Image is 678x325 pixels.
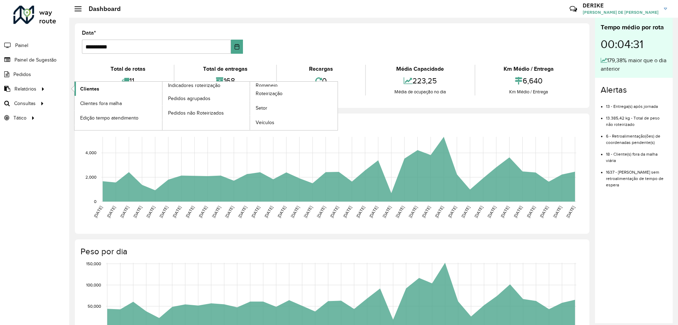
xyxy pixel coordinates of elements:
[82,5,121,13] h2: Dashboard
[159,205,169,219] text: [DATE]
[176,73,274,88] div: 168
[303,205,313,219] text: [DATE]
[84,65,172,73] div: Total de rotas
[237,205,248,219] text: [DATE]
[421,205,431,219] text: [DATE]
[162,106,250,120] a: Pedidos não Roteirizados
[408,205,418,219] text: [DATE]
[13,71,31,78] span: Pedidos
[168,109,224,117] span: Pedidos não Roteirizados
[86,261,101,266] text: 150,000
[14,85,36,93] span: Relatórios
[279,73,363,88] div: 0
[176,65,274,73] div: Total de entregas
[606,164,667,188] li: 1637 - [PERSON_NAME] sem retroalimentação de tempo de espera
[86,283,101,287] text: 100,000
[256,90,282,97] span: Roteirização
[256,104,267,112] span: Setor
[231,40,243,54] button: Choose Date
[106,205,116,219] text: [DATE]
[263,205,274,219] text: [DATE]
[290,205,300,219] text: [DATE]
[382,205,392,219] text: [DATE]
[119,205,129,219] text: [DATE]
[80,100,122,107] span: Clientes fora malha
[80,114,138,122] span: Edição tempo atendimento
[14,100,36,107] span: Consultas
[75,82,162,96] a: Clientes
[539,205,549,219] text: [DATE]
[487,205,497,219] text: [DATE]
[601,32,667,56] div: 00:04:31
[162,82,338,130] a: Romaneio
[316,205,326,219] text: [DATE]
[447,205,457,219] text: [DATE]
[94,199,96,204] text: 0
[224,205,234,219] text: [DATE]
[583,9,659,16] span: [PERSON_NAME] DE [PERSON_NAME]
[84,73,172,88] div: 11
[250,205,261,219] text: [DATE]
[368,73,472,88] div: 223,25
[75,82,250,130] a: Indicadores roteirização
[601,23,667,32] div: Tempo médio por rota
[81,246,582,257] h4: Peso por dia
[162,91,250,105] a: Pedidos agrupados
[566,1,581,17] a: Contato Rápido
[145,205,156,219] text: [DATE]
[474,205,484,219] text: [DATE]
[279,65,363,73] div: Recargas
[355,205,365,219] text: [DATE]
[198,205,208,219] text: [DATE]
[513,205,523,219] text: [DATE]
[82,29,96,37] label: Data
[368,205,379,219] text: [DATE]
[606,146,667,164] li: 18 - Cliente(s) fora da malha viária
[500,205,510,219] text: [DATE]
[185,205,195,219] text: [DATE]
[477,88,581,95] div: Km Médio / Entrega
[93,205,103,219] text: [DATE]
[477,65,581,73] div: Km Médio / Entrega
[601,85,667,95] h4: Alertas
[14,56,56,64] span: Painel de Sugestão
[329,205,339,219] text: [DATE]
[132,205,143,219] text: [DATE]
[368,88,472,95] div: Média de ocupação no dia
[250,87,338,101] a: Roteirização
[85,150,96,155] text: 4,000
[15,42,28,49] span: Painel
[256,119,274,126] span: Veículos
[211,205,221,219] text: [DATE]
[395,205,405,219] text: [DATE]
[565,205,576,219] text: [DATE]
[477,73,581,88] div: 6,640
[250,116,338,130] a: Veículos
[434,205,444,219] text: [DATE]
[75,96,162,110] a: Clientes fora malha
[168,95,210,102] span: Pedidos agrupados
[583,2,659,9] h3: DERIKE
[80,85,99,93] span: Clientes
[601,56,667,73] div: 179,38% maior que o dia anterior
[168,82,220,89] span: Indicadores roteirização
[460,205,471,219] text: [DATE]
[552,205,563,219] text: [DATE]
[88,304,101,308] text: 50,000
[85,175,96,179] text: 2,000
[342,205,352,219] text: [DATE]
[276,205,287,219] text: [DATE]
[256,82,278,89] span: Romaneio
[606,110,667,128] li: 13.385,42 kg - Total de peso não roteirizado
[75,111,162,125] a: Edição tempo atendimento
[526,205,536,219] text: [DATE]
[606,98,667,110] li: 13 - Entrega(s) após jornada
[250,101,338,115] a: Setor
[606,128,667,146] li: 6 - Retroalimentação(ões) de coordenadas pendente(s)
[13,114,26,122] span: Tático
[368,65,472,73] div: Média Capacidade
[172,205,182,219] text: [DATE]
